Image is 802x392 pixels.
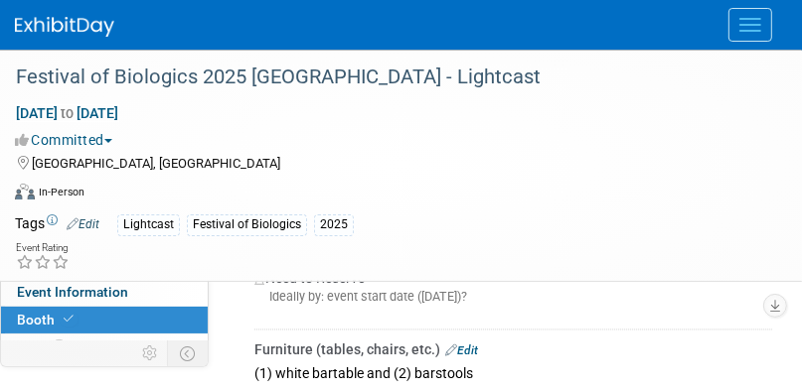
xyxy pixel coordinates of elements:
[15,104,119,122] span: [DATE] [DATE]
[1,334,208,361] a: Staff2
[254,340,772,360] div: Furniture (tables, chairs, etc.)
[254,259,772,323] div: Need to Reserve
[17,339,67,355] span: Staff
[17,284,128,300] span: Event Information
[16,243,70,253] div: Event Rating
[15,130,120,150] button: Committed
[314,214,354,235] div: 2025
[445,344,478,358] a: Edit
[1,279,208,306] a: Event Information
[168,340,209,366] td: Toggle Event Tabs
[1,307,208,333] a: Booth
[15,181,777,210] div: Event Format
[17,312,78,327] span: Booth
[32,156,280,171] span: [GEOGRAPHIC_DATA], [GEOGRAPHIC_DATA]
[254,289,772,307] div: Ideally by: event start date ([DATE])?
[52,339,67,354] span: 2
[58,105,77,121] span: to
[15,17,114,37] img: ExhibitDay
[254,360,772,387] div: (1) white bartable and (2) barstools
[117,214,180,235] div: Lightcast
[133,340,168,366] td: Personalize Event Tab Strip
[187,214,307,235] div: Festival of Biologics
[64,314,74,325] i: Booth reservation complete
[15,184,35,199] img: Format-Inperson.png
[15,213,99,236] td: Tags
[67,217,99,231] a: Edit
[9,60,762,95] div: Festival of Biologics 2025 [GEOGRAPHIC_DATA] - Lightcast
[38,185,84,199] div: In-Person
[728,8,772,42] button: Menu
